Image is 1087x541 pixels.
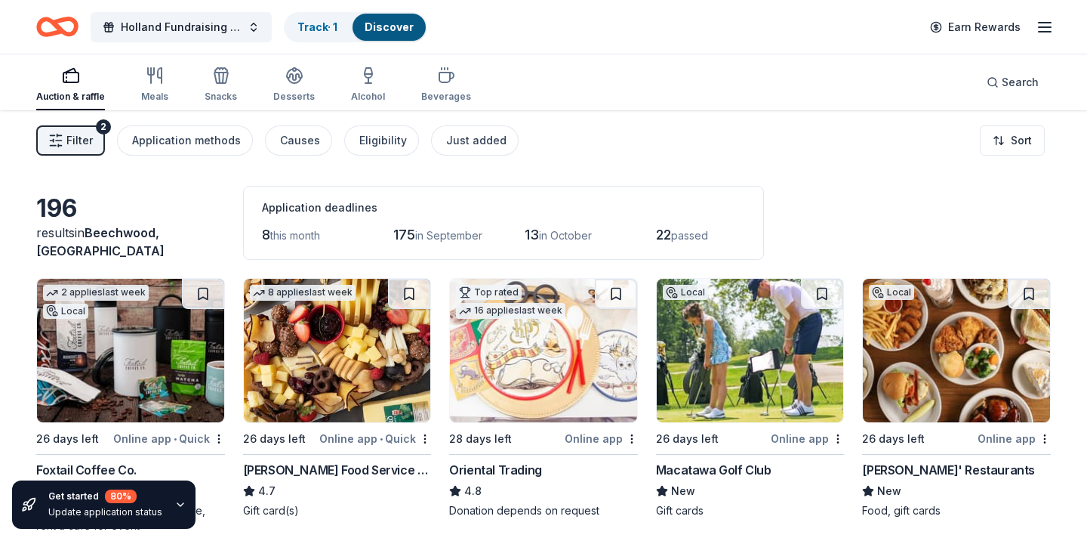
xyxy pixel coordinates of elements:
span: in September [415,229,482,242]
a: Home [36,9,79,45]
span: 13 [525,227,539,243]
div: Local [663,285,708,300]
button: Meals [141,60,168,110]
span: Filter [66,131,93,150]
div: Online app [978,429,1051,448]
button: Sort [980,125,1045,156]
div: Donation depends on request [449,503,638,518]
div: [PERSON_NAME] Food Service Store [243,461,432,479]
div: Beverages [421,91,471,103]
a: Image for Russ' RestaurantsLocal26 days leftOnline app[PERSON_NAME]' RestaurantsNewFood, gift cards [862,278,1051,518]
button: Snacks [205,60,237,110]
span: passed [671,229,708,242]
div: Meals [141,91,168,103]
div: Oriental Trading [449,461,542,479]
img: Image for Macatawa Golf Club [657,279,844,422]
button: Filter2 [36,125,105,156]
button: Desserts [273,60,315,110]
button: Application methods [117,125,253,156]
span: New [877,482,901,500]
a: Discover [365,20,414,33]
div: 16 applies last week [456,303,565,319]
div: Update application status [48,506,162,518]
div: Causes [280,131,320,150]
div: Top rated [456,285,522,300]
button: Track· 1Discover [284,12,427,42]
div: Eligibility [359,131,407,150]
div: 26 days left [243,430,306,448]
img: Image for Foxtail Coffee Co. [37,279,224,422]
span: Beechwood, [GEOGRAPHIC_DATA] [36,225,165,258]
span: New [671,482,695,500]
button: Causes [265,125,332,156]
span: Search [1002,73,1039,91]
span: 8 [262,227,270,243]
div: Gift cards [656,503,845,518]
a: Image for Oriental TradingTop rated16 applieslast week28 days leftOnline appOriental Trading4.8Do... [449,278,638,518]
div: 2 applies last week [43,285,149,301]
div: 26 days left [36,430,99,448]
img: Image for Oriental Trading [450,279,637,422]
div: Online app [565,429,638,448]
img: Image for Russ' Restaurants [863,279,1050,422]
div: Auction & raffle [36,91,105,103]
div: Food, gift cards [862,503,1051,518]
div: 196 [36,193,225,224]
div: Online app Quick [319,429,431,448]
span: Sort [1011,131,1032,150]
div: results [36,224,225,260]
div: Desserts [273,91,315,103]
span: Holland Fundraising Dinner [121,18,242,36]
div: 80 % [105,490,137,503]
button: Alcohol [351,60,385,110]
button: Just added [431,125,519,156]
span: 22 [656,227,671,243]
span: in [36,225,165,258]
span: 4.8 [464,482,482,500]
span: 175 [393,227,415,243]
div: Application methods [132,131,241,150]
div: Online app Quick [113,429,225,448]
a: Image for Macatawa Golf ClubLocal26 days leftOnline appMacatawa Golf ClubNewGift cards [656,278,845,518]
div: Get started [48,490,162,503]
div: Alcohol [351,91,385,103]
div: 28 days left [449,430,512,448]
button: Eligibility [344,125,419,156]
button: Search [975,67,1051,97]
div: 26 days left [656,430,719,448]
div: 26 days left [862,430,925,448]
span: • [174,433,177,445]
div: Gift card(s) [243,503,432,518]
a: Image for Foxtail Coffee Co.2 applieslast weekLocal26 days leftOnline app•QuickFoxtail Coffee Co.... [36,278,225,533]
button: Holland Fundraising Dinner [91,12,272,42]
a: Track· 1 [297,20,337,33]
div: [PERSON_NAME]' Restaurants [862,461,1035,479]
img: Image for Gordon Food Service Store [244,279,431,422]
span: 4.7 [258,482,276,500]
div: Just added [446,131,507,150]
a: Earn Rewards [921,14,1030,41]
div: Application deadlines [262,199,745,217]
div: Local [43,304,88,319]
div: Online app [771,429,844,448]
div: Snacks [205,91,237,103]
div: 8 applies last week [250,285,356,301]
div: Macatawa Golf Club [656,461,771,479]
span: this month [270,229,320,242]
div: Local [869,285,914,300]
button: Beverages [421,60,471,110]
span: • [380,433,383,445]
button: Auction & raffle [36,60,105,110]
a: Image for Gordon Food Service Store8 applieslast week26 days leftOnline app•Quick[PERSON_NAME] Fo... [243,278,432,518]
span: in October [539,229,592,242]
div: 2 [96,119,111,134]
div: Foxtail Coffee Co. [36,461,137,479]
